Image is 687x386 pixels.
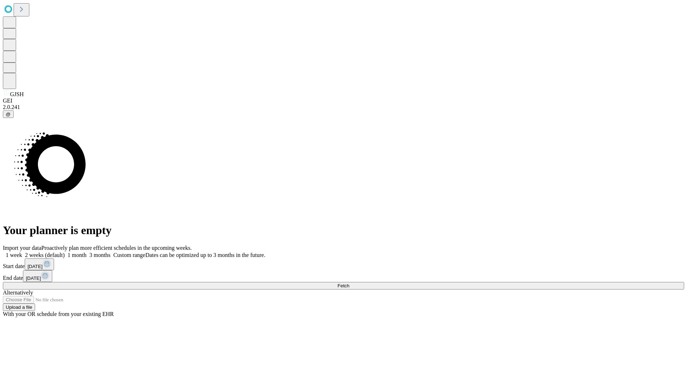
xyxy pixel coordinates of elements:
span: Alternatively [3,289,33,296]
div: 2.0.241 [3,104,684,110]
div: Start date [3,258,684,270]
span: 1 week [6,252,22,258]
span: With your OR schedule from your existing EHR [3,311,114,317]
span: [DATE] [28,264,43,269]
span: [DATE] [26,276,41,281]
span: GJSH [10,91,24,97]
span: @ [6,112,11,117]
button: @ [3,110,14,118]
button: [DATE] [25,258,54,270]
button: Upload a file [3,303,35,311]
h1: Your planner is empty [3,224,684,237]
span: Fetch [337,283,349,288]
div: End date [3,270,684,282]
span: Dates can be optimized up to 3 months in the future. [145,252,265,258]
span: Import your data [3,245,42,251]
span: Proactively plan more efficient schedules in the upcoming weeks. [42,245,192,251]
button: Fetch [3,282,684,289]
div: GEI [3,98,684,104]
span: 1 month [68,252,87,258]
span: Custom range [113,252,145,258]
span: 3 months [89,252,111,258]
span: 2 weeks (default) [25,252,65,258]
button: [DATE] [23,270,52,282]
